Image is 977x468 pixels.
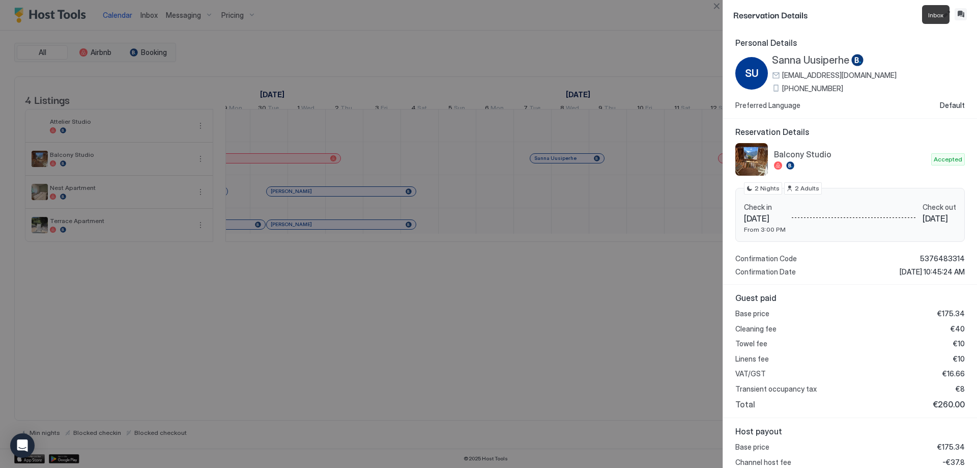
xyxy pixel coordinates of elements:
[735,354,769,364] span: Linens fee
[735,384,817,394] span: Transient occupancy tax
[782,71,897,80] span: [EMAIL_ADDRESS][DOMAIN_NAME]
[774,149,927,159] span: Balcony Studio
[942,369,965,378] span: €16.66
[937,309,965,318] span: €175.34
[735,38,965,48] span: Personal Details
[735,369,766,378] span: VAT/GST
[955,8,967,20] button: Inbox
[956,384,965,394] span: €8
[10,433,35,458] div: Open Intercom Messenger
[920,254,965,263] span: 5376483314
[735,399,755,409] span: Total
[735,458,791,467] span: Channel host fee
[745,66,759,81] span: SU
[735,443,769,452] span: Base price
[900,267,965,277] span: [DATE] 10:45:24 AM
[923,213,956,224] span: [DATE]
[953,354,965,364] span: €10
[735,254,797,263] span: Confirmation Code
[933,399,965,409] span: €260.00
[951,324,965,334] span: €40
[735,101,800,110] span: Preferred Language
[782,84,843,93] span: [PHONE_NUMBER]
[795,184,819,193] span: 2 Adults
[744,226,786,233] span: From 3:00 PM
[744,213,786,224] span: [DATE]
[735,324,777,334] span: Cleaning fee
[772,54,849,67] span: Sanna Uusiperhe
[735,127,965,137] span: Reservation Details
[744,203,786,212] span: Check in
[735,426,965,436] span: Host payout
[928,11,943,19] span: Inbox
[940,101,965,110] span: Default
[755,184,780,193] span: 2 Nights
[937,443,965,452] span: €175.34
[733,8,938,21] span: Reservation Details
[942,458,965,467] span: -€37.8
[953,339,965,348] span: €10
[735,143,768,176] div: listing image
[735,339,767,348] span: Towel fee
[735,267,796,277] span: Confirmation Date
[735,309,769,318] span: Base price
[934,155,962,164] span: Accepted
[923,203,956,212] span: Check out
[735,293,965,303] span: Guest paid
